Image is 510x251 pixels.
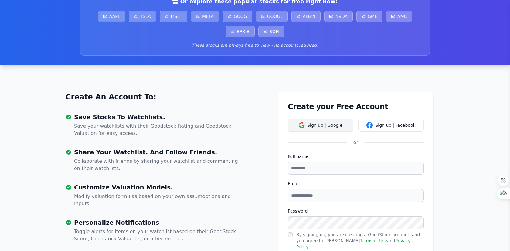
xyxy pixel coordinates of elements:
h3: Save Stocks To Watchlists. [74,114,243,120]
p: Save your watchlists with their Goodstock Rating and Goodstock Valuation for easy access. [74,122,243,137]
button: Sign up | Facebook [358,119,424,132]
p: Modify valuation formulas based on your own assumoptions and inputs. [74,193,243,207]
h3: Share Your Watchlist. And Follow Friends. [74,149,243,155]
label: Password [288,208,424,214]
div: or [347,139,364,146]
label: Full name [288,153,424,159]
p: These stocks are always free to view - no account required! [88,42,422,48]
h3: Customize Valuation Models. [74,184,243,190]
a: AMC [386,11,412,22]
a: GOOGL [256,11,288,22]
a: NVDA [324,11,353,22]
a: GOOG [223,11,252,22]
p: Toggle alerts for items on your watchlist based on their GoodStock Score, Goodstock Valuation, or... [74,228,243,243]
a: GME [356,11,382,22]
a: META [191,11,219,22]
button: Sign up | Google [288,119,353,132]
a: AMZN [291,11,321,22]
h3: Personalize Notifications [74,219,243,226]
label: Email [288,181,424,187]
a: Terms of Use [360,238,387,243]
a: BRK.B [226,26,255,37]
a: TSLA [129,11,156,22]
a: MSFT [160,11,187,22]
label: By signing up, you are creating a GoodStock account, and you agree to [PERSON_NAME] and . [296,232,420,249]
h1: Create your Free Account [288,102,424,112]
p: Collaborate with friends by sharing your watchlist and commenting on their watchlists. [74,158,243,172]
a: AAPL [98,11,125,22]
a: SOFI [258,26,284,37]
a: Create An Account To: [66,92,156,102]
